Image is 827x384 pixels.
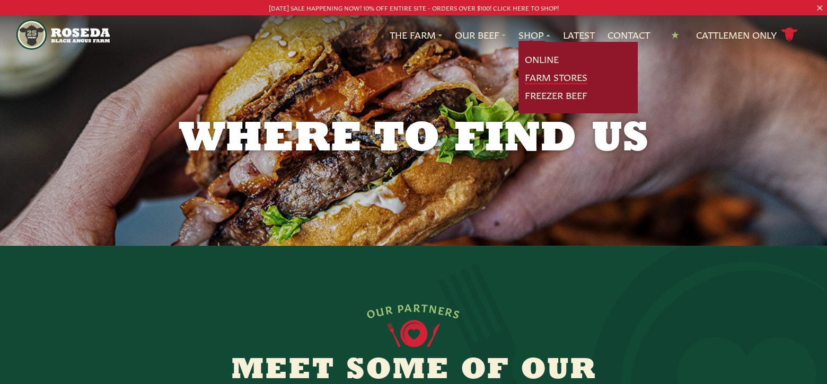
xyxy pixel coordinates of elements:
span: S [452,307,462,320]
img: https://roseda.com/wp-content/uploads/2021/05/roseda-25-header.png [16,20,110,50]
span: N [428,301,439,314]
a: Cattlemen Only [696,25,798,44]
span: E [437,303,447,316]
div: OUR PARTNERS [365,301,463,320]
a: Online [525,52,559,66]
h1: Where to Find Us [142,119,685,161]
span: T [421,301,429,313]
span: U [375,303,386,317]
span: R [413,301,421,312]
span: R [384,302,394,315]
a: Farm Stores [525,70,587,84]
a: Our Beef [455,28,506,42]
a: Shop [518,28,550,42]
span: O [365,306,377,319]
a: Freezer Beef [525,88,587,102]
span: A [404,301,413,313]
a: Latest [563,28,595,42]
nav: Main Navigation [16,15,811,54]
a: The Farm [390,28,442,42]
p: [DATE] SALE HAPPENING NOW! 10% OFF ENTIRE SITE - ORDERS OVER $100! CLICK HERE TO SHOP! [41,2,786,13]
span: P [397,301,405,313]
span: R [444,305,455,318]
a: Contact [608,28,650,42]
